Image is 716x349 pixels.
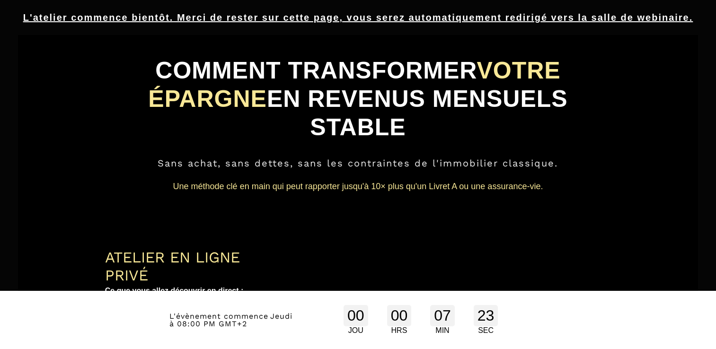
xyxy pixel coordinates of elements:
span: Une méthode clé en main qui peut rapporter jusqu'à 10× plus qu'un Livret A ou une assurance-vie. [173,182,543,191]
b: Ce que vous allez découvrir en direct : [105,287,244,295]
u: L'atelier commence bientôt. Merci de rester sur cette page, vous serez automatiquement redirigé v... [23,12,693,23]
span: Jeudi à 08:00 PM GMT+2 [169,312,292,328]
span: Sans achat, sans dettes, sans les contraintes de l'immobilier classique. [158,157,558,169]
div: SEC [474,326,498,335]
div: 00 [344,305,368,326]
div: ATELIER EN LIGNE PRIVÉ [105,248,284,284]
span: L'évènement commence [169,312,268,321]
div: 00 [387,305,412,326]
div: 07 [430,305,455,326]
div: HRS [387,326,412,335]
h1: COMMENT TRANSFORMER EN REVENUS MENSUELS STABLE [105,52,611,146]
div: MIN [430,326,455,335]
div: JOU [344,326,368,335]
div: 23 [474,305,498,326]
